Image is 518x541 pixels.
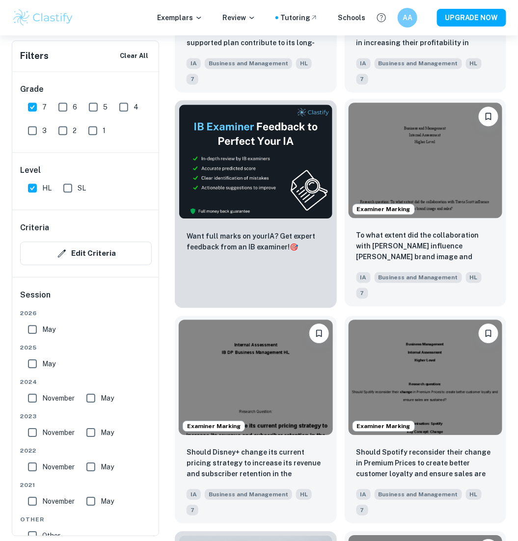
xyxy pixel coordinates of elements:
span: Business and Management [375,58,462,69]
span: 7 [356,505,368,515]
span: HL [466,272,482,283]
span: Business and Management [205,58,292,69]
span: 3 [42,125,47,136]
span: Other [42,530,60,541]
span: HL [466,58,482,69]
button: AA [398,8,417,27]
p: Should Spotify reconsider their change in Premium Prices to create better customer loyalty and en... [356,447,495,480]
span: 1 [103,125,106,136]
button: Bookmark [309,324,329,343]
span: May [101,427,114,438]
h6: Filters [20,49,49,63]
h6: Grade [20,83,152,95]
button: UPGRADE NOW [437,9,506,27]
span: May [42,324,55,335]
span: 2024 [20,378,152,386]
span: 2025 [20,343,152,352]
img: Thumbnail [179,104,333,218]
a: ThumbnailWant full marks on yourIA? Get expert feedback from an IB examiner! [175,100,337,308]
span: 7 [356,288,368,298]
span: Examiner Marking [353,422,414,431]
span: May [101,461,114,472]
img: Business and Management IA example thumbnail: Should Disney+ change its current pricin [179,320,333,435]
span: IA [356,58,371,69]
span: 4 [134,102,138,112]
span: HL [296,58,312,69]
span: HL [466,489,482,500]
a: Schools [338,12,365,23]
span: May [101,496,114,507]
a: Examiner MarkingBookmarkTo what extent did the collaboration with Travis Scott influence McDonald... [345,100,507,308]
img: Clastify logo [12,8,74,27]
span: November [42,461,75,472]
img: Business and Management IA example thumbnail: To what extent did the collaboration wit [349,103,503,218]
span: IA [356,272,371,283]
span: November [42,427,75,438]
span: 2026 [20,309,152,318]
span: 🎯 [290,243,298,251]
span: 2021 [20,481,152,489]
span: IA [187,58,201,69]
span: 6 [73,102,77,112]
a: Examiner MarkingBookmarkShould Disney+ change its current pricing strategy to increase its revenu... [175,316,337,523]
span: 7 [42,102,47,112]
h6: Criteria [20,222,49,234]
a: Examiner MarkingBookmarkShould Spotify reconsider their change in Premium Prices to create better... [345,316,507,523]
p: To what extent did the collaboration with Travis Scott influence McDonald’s brand image and sales? [356,230,495,263]
h6: Level [20,164,152,176]
span: SL [78,183,86,193]
span: Examiner Marking [353,205,414,214]
span: November [42,496,75,507]
button: Edit Criteria [20,242,152,265]
p: Should Disney+ change its current pricing strategy to increase its revenue and subscriber retenti... [187,447,325,480]
h6: AA [402,12,413,23]
p: Exemplars [157,12,203,23]
p: Review [222,12,256,23]
button: Bookmark [479,324,498,343]
a: Tutoring [280,12,318,23]
span: 5 [103,102,108,112]
span: 7 [187,74,198,84]
button: Help and Feedback [373,9,390,26]
h6: Session [20,289,152,309]
span: Other [20,515,152,524]
span: 7 [356,74,368,84]
span: Business and Management [375,272,462,283]
span: May [101,393,114,404]
button: Bookmark [479,107,498,126]
span: November [42,393,75,404]
span: Examiner Marking [183,422,245,431]
span: HL [296,489,312,500]
img: Business and Management IA example thumbnail: Should Spotify reconsider their change i [349,320,503,435]
p: Want full marks on your IA ? Get expert feedback from an IB examiner! [187,231,325,252]
span: 7 [187,505,198,515]
span: IA [356,489,371,500]
span: Business and Management [375,489,462,500]
button: Clear All [117,49,151,63]
span: IA [187,489,201,500]
span: 2022 [20,446,152,455]
span: 2023 [20,412,152,421]
span: 2 [73,125,77,136]
span: Business and Management [205,489,292,500]
span: May [42,358,55,369]
span: HL [42,183,52,193]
